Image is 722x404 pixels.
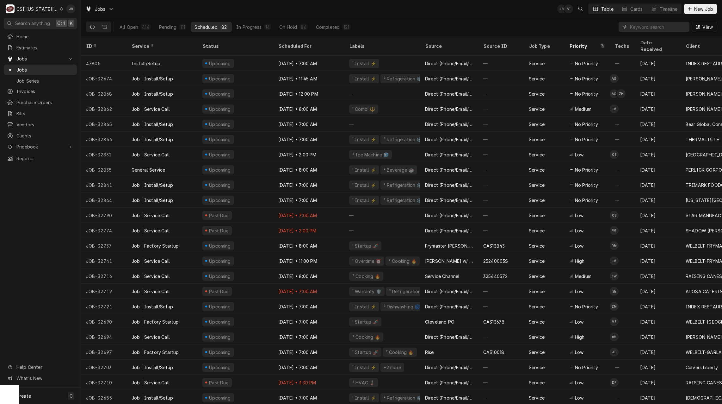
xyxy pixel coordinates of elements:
[610,104,619,113] div: JM
[132,75,173,82] div: Job | Install/Setup
[564,4,573,13] div: Steve Ethridge's Avatar
[660,6,677,12] div: Timeline
[16,364,73,370] span: Help Center
[425,303,473,310] div: Direct (Phone/Email/etc.)
[478,86,524,101] div: —
[273,253,344,268] div: [DATE] • 11:00 PM
[383,303,421,310] div: ² Dishwashing 🌀
[208,197,232,204] div: Upcoming
[569,43,598,49] div: Priority
[132,151,170,158] div: Job | Service Call
[352,75,377,82] div: ¹ Install ⚡️
[81,253,127,268] div: JOB-32741
[352,151,389,158] div: ² Ice Machine 🧊
[6,4,15,13] div: CSI Kansas City's Avatar
[4,18,77,29] button: Search anythingCtrlK
[132,60,160,67] div: Install/Setup
[610,211,619,220] div: CS
[686,91,722,97] div: [PERSON_NAME]
[529,167,545,173] div: Service
[16,143,64,150] span: Pricebook
[57,20,65,27] span: Ctrl
[383,182,423,188] div: ² Refrigeration ❄️
[425,60,473,67] div: Direct (Phone/Email/etc.)
[81,223,127,238] div: JOB-32774
[4,130,77,141] a: Clients
[81,177,127,193] div: JOB-32841
[301,24,306,30] div: 86
[4,86,77,97] a: Invoices
[278,43,338,49] div: Scheduled For
[557,4,566,13] div: Joshua Bennett's Avatar
[610,74,619,83] div: Adam Goodrich's Avatar
[4,362,77,372] a: Go to Help Center
[635,253,681,268] div: [DATE]
[132,197,173,204] div: Job | Install/Setup
[425,75,473,82] div: Direct (Phone/Email/etc.)
[529,273,545,280] div: Service
[575,151,583,158] span: Low
[4,108,77,119] a: Bills
[352,167,377,173] div: ¹ Install ⚡️
[4,97,77,108] a: Purchase Orders
[132,227,170,234] div: Job | Service Call
[610,241,619,250] div: Robert Mendon's Avatar
[635,71,681,86] div: [DATE]
[575,273,591,280] span: Medium
[81,56,127,71] div: 47805
[6,4,15,13] div: C
[635,208,681,223] div: [DATE]
[617,89,626,98] div: ZH
[635,147,681,162] div: [DATE]
[81,71,127,86] div: JOB-32674
[66,4,75,13] div: JB
[388,288,428,295] div: ² Refrigeration ❄️
[686,136,719,143] div: THERMAL RITE
[478,117,524,132] div: —
[16,132,74,139] span: Clients
[344,208,420,223] div: —
[617,89,626,98] div: Zach Harris's Avatar
[635,268,681,284] div: [DATE]
[273,177,344,193] div: [DATE] • 7:00 AM
[352,273,381,280] div: ² Cooking 🔥
[701,24,714,30] span: View
[132,258,170,264] div: Job | Service Call
[575,197,598,204] span: No Priority
[81,299,127,314] div: JOB-32721
[4,42,77,53] a: Estimates
[478,284,524,299] div: —
[352,197,377,204] div: ¹ Install ⚡️
[83,4,116,14] a: Go to Jobs
[208,151,232,158] div: Upcoming
[425,121,473,128] div: Direct (Phone/Email/etc.)
[425,288,473,295] div: Direct (Phone/Email/etc.)
[16,88,74,95] span: Invoices
[159,24,176,30] div: Pending
[575,288,583,295] span: Low
[576,4,586,14] button: Open search
[132,243,179,249] div: Job | Factory Startup
[529,60,545,67] div: Service
[208,121,232,128] div: Upcoming
[425,227,473,234] div: Direct (Phone/Email/etc.)
[610,104,619,113] div: Joshua Marshall's Avatar
[66,4,75,13] div: Joshua Bennett's Avatar
[478,208,524,223] div: —
[16,99,74,106] span: Purchase Orders
[273,147,344,162] div: [DATE] • 2:00 PM
[564,4,573,13] div: SE
[16,393,31,399] span: Create
[610,162,635,177] div: —
[208,288,230,295] div: Past Due
[132,121,173,128] div: Job | Install/Setup
[16,44,74,51] span: Estimates
[208,60,232,67] div: Upcoming
[425,43,472,49] div: Source
[610,89,619,98] div: AG
[349,43,415,49] div: Labels
[352,303,377,310] div: ¹ Install ⚡️
[81,284,127,299] div: JOB-32719
[425,167,473,173] div: Direct (Phone/Email/etc.)
[132,182,173,188] div: Job | Install/Setup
